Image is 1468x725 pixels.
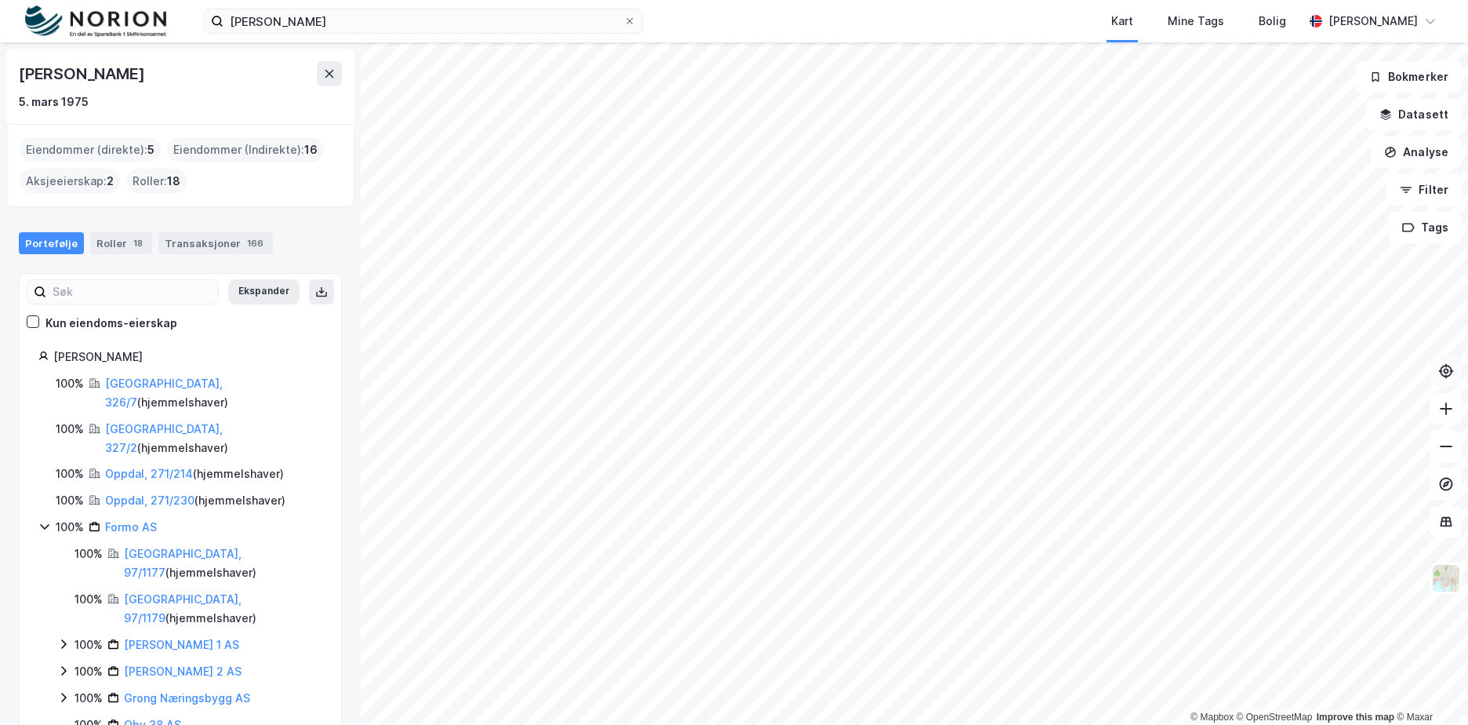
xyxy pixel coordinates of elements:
span: 18 [167,172,180,191]
div: ( hjemmelshaver ) [124,590,322,628]
div: ( hjemmelshaver ) [105,374,322,412]
div: ( hjemmelshaver ) [105,420,322,457]
div: 5. mars 1975 [19,93,89,111]
div: 100% [74,662,103,681]
a: [PERSON_NAME] 2 AS [124,665,242,678]
a: [GEOGRAPHIC_DATA], 97/1179 [124,592,242,625]
a: [PERSON_NAME] 1 AS [124,638,239,651]
iframe: Chat Widget [1390,650,1468,725]
a: [GEOGRAPHIC_DATA], 327/2 [105,422,223,454]
button: Bokmerker [1356,61,1462,93]
span: 16 [304,140,318,159]
div: Bolig [1259,12,1286,31]
div: Roller [90,232,152,254]
div: Eiendommer (Indirekte) : [167,137,324,162]
div: Transaksjoner [158,232,273,254]
div: Kontrollprogram for chat [1390,650,1468,725]
div: Eiendommer (direkte) : [20,137,161,162]
a: Grong Næringsbygg AS [124,691,250,705]
a: Formo AS [105,520,157,534]
a: Improve this map [1317,712,1394,723]
button: Tags [1389,212,1462,243]
div: [PERSON_NAME] [19,61,147,86]
button: Datasett [1366,99,1462,130]
div: 100% [56,374,84,393]
div: ( hjemmelshaver ) [124,545,322,582]
a: OpenStreetMap [1237,712,1313,723]
div: [PERSON_NAME] [53,348,322,366]
div: 100% [56,465,84,483]
div: 100% [74,590,103,609]
div: 100% [74,689,103,708]
div: 166 [244,235,267,251]
img: Z [1431,563,1461,593]
a: Oppdal, 271/230 [105,494,194,507]
div: ( hjemmelshaver ) [105,491,285,510]
div: 100% [74,636,103,654]
a: Oppdal, 271/214 [105,467,193,480]
div: Kart [1111,12,1133,31]
div: Kun eiendoms-eierskap [45,314,177,333]
button: Ekspander [228,279,300,304]
a: Mapbox [1190,712,1234,723]
div: 100% [56,420,84,439]
div: Roller : [126,169,187,194]
div: 18 [130,235,146,251]
div: ( hjemmelshaver ) [105,465,284,483]
img: norion-logo.80e7a08dc31c2e691866.png [25,5,166,38]
div: [PERSON_NAME] [1328,12,1418,31]
div: 100% [74,545,103,563]
input: Søk på adresse, matrikkel, gårdeiere, leietakere eller personer [223,9,623,33]
button: Analyse [1371,137,1462,168]
button: Filter [1386,174,1462,206]
a: [GEOGRAPHIC_DATA], 326/7 [105,377,223,409]
div: Portefølje [19,232,84,254]
div: 100% [56,518,84,537]
div: Aksjeeierskap : [20,169,120,194]
a: [GEOGRAPHIC_DATA], 97/1177 [124,547,242,579]
div: 100% [56,491,84,510]
span: 2 [107,172,114,191]
div: Mine Tags [1168,12,1224,31]
input: Søk [46,280,218,304]
span: 5 [147,140,154,159]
